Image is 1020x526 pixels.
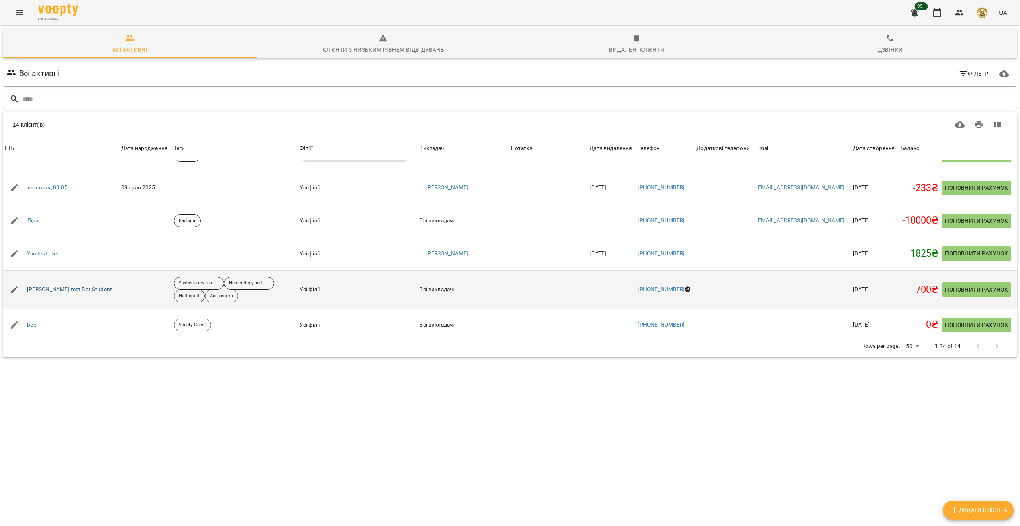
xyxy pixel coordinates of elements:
a: [EMAIL_ADDRESS][DOMAIN_NAME] [756,217,845,224]
a: [PHONE_NUMBER] [637,184,685,191]
img: e4fadf5fdc8e1f4c6887bfc6431a60f1.png [977,7,988,18]
a: [EMAIL_ADDRESS][DOMAIN_NAME] [756,184,845,191]
p: Rows per page: [862,342,900,350]
div: Sort [756,144,770,153]
div: Телефон [637,144,660,153]
div: 50 [903,341,922,352]
p: 1-14 of 14 [935,342,960,350]
div: Sort [121,144,168,153]
span: Фільтр [959,69,989,78]
button: UA [996,5,1010,20]
td: [DATE] [851,309,899,341]
td: 09 трав 2025 [120,171,172,205]
div: Видалені клієнти [609,45,664,55]
a: [PHONE_NUMBER] [637,286,685,292]
td: Всі викладачі [418,205,509,237]
td: Усі філії [298,237,418,271]
div: Voopty Guest [174,319,211,331]
span: Дата видалення [590,144,634,153]
img: Voopty Logo [38,4,78,16]
div: Дзвінки [878,45,903,55]
td: Усі філії [298,271,418,309]
a: boo [27,321,37,329]
div: Sort [637,144,660,153]
a: [PERSON_NAME] test Bot Student [27,286,112,294]
a: Yan test client [27,250,62,258]
td: [DATE] [851,271,899,309]
td: Всі викладачі [418,271,509,309]
a: [PERSON_NAME] [426,184,468,192]
button: Поповнити рахунок [942,214,1011,228]
div: Додаткові телефони [696,144,750,153]
div: 14 Клієнт(ів) [13,121,498,129]
h5: -233 ₴ [900,182,939,194]
div: Теги [174,144,296,153]
div: Hufflepuff [174,290,205,302]
a: тест влад 09.05 [27,184,68,192]
h6: Всі активні [19,67,60,80]
button: Menu [10,3,29,22]
div: Баланс [900,144,919,153]
span: Поповнити рахунок [945,216,1008,226]
p: Slytherin test name 1 [179,280,219,287]
p: Англійська [210,293,233,300]
td: Усі філії [298,171,418,205]
button: Фільтр [955,66,992,81]
span: Поповнити рахунок [945,249,1008,258]
div: Філіїї [300,144,416,153]
span: Дата народження [121,144,171,153]
span: Баланс [900,144,939,153]
span: Поповнити рахунок [945,285,1008,294]
div: Англійська [205,290,238,302]
p: Hufflepuff [179,293,200,300]
a: Ліда [27,217,39,225]
span: UA [999,8,1007,17]
td: Всі викладачі [418,309,509,341]
div: Email [756,144,770,153]
div: Sort [590,144,632,153]
div: ПІБ [5,144,14,153]
td: [DATE] [851,171,899,205]
span: Телефон [637,144,693,153]
span: Дата створення [853,144,897,153]
td: [DATE] [588,171,636,205]
td: Усі філії [298,309,418,341]
div: Bachata [174,214,201,227]
h5: 0 ₴ [900,319,939,331]
div: Викладач [419,144,444,153]
span: Поповнити рахунок [945,183,1008,193]
div: Numerology and Grammatica [224,277,274,290]
a: [PHONE_NUMBER] [637,321,685,328]
button: Друк [969,115,989,134]
span: Додаткові телефони [696,144,753,153]
td: Усі філії [298,205,418,237]
h5: 1825 ₴ [900,247,939,260]
div: Table Toolbar [3,112,1017,137]
p: Numerology and Grammatica [229,280,269,287]
div: Всі активні [112,45,147,55]
span: For Business [38,16,78,21]
div: Sort [853,144,895,153]
span: Поповнити рахунок [945,320,1008,330]
div: Sort [696,144,750,153]
div: Sort [419,144,444,153]
td: [DATE] [851,237,899,271]
div: Нотатка [511,144,587,153]
div: Sort [900,144,919,153]
h5: -700 ₴ [900,284,939,296]
td: [DATE] [851,205,899,237]
div: Дата створення [853,144,895,153]
a: [PHONE_NUMBER] [637,217,685,224]
p: Voopty Guest [179,322,206,329]
span: 99+ [915,2,928,10]
div: Slytherin test name 1 [174,277,224,290]
button: Поповнити рахунок [942,246,1011,261]
td: [DATE] [588,237,636,271]
button: Поповнити рахунок [942,282,1011,297]
button: Показати колонки [988,115,1007,134]
button: Поповнити рахунок [942,318,1011,332]
span: ПІБ [5,144,118,153]
div: Дата видалення [590,144,632,153]
div: Sort [5,144,14,153]
div: Дата народження [121,144,168,153]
